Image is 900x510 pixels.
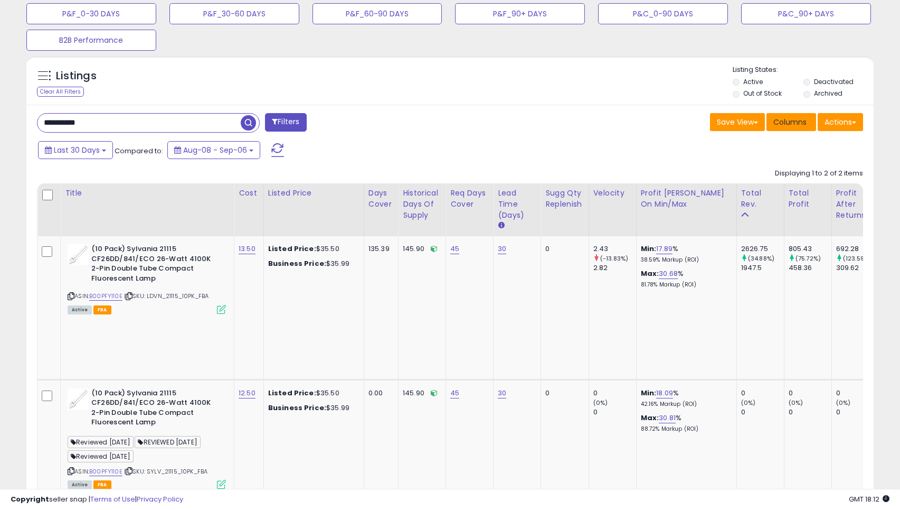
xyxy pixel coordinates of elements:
div: I can see from Amazon's API that your primary SKU: LDVN_21115_10PK_FBA has B2B QDs. [17,359,165,391]
label: Out of Stock [743,89,782,98]
b: Listed Price: [268,388,316,398]
button: P&F_30-60 DAYS [169,3,299,24]
div: Lead Time (Days) [498,188,536,221]
div: Caleb says… [8,38,203,80]
a: 17.89 [656,244,672,254]
small: Lead Time (Days). [498,221,504,230]
div: If that doesn't work, adding an extra step to change your B2B price 1 cent below current on Amazo... [17,299,165,330]
button: go back [7,4,27,24]
div: It's possible that there is just a delay on Amazon's end for this. [17,169,165,190]
span: REVIEWED [DATE] [135,436,200,448]
span: Aug-08 - Sep-06 [183,145,247,155]
span: Last 30 Days [54,145,100,155]
div: $35.50 [268,388,356,398]
div: 0 [789,388,831,398]
div: 145.90 [403,388,438,398]
div: Hey [PERSON_NAME]. [17,344,165,354]
button: Aug-08 - Sep-06 [167,141,260,159]
div: $35.50 [268,244,356,254]
div: 0 [836,388,879,398]
button: Home [165,4,185,24]
div: Once we submit the change in Seller Snap? [38,38,203,71]
div: Hey [PERSON_NAME], good question. [17,86,165,97]
button: P&F_0-30 DAYS [26,3,156,24]
a: B00PFY110E [89,292,122,301]
small: (0%) [836,398,851,407]
b: Business Price: [268,403,326,413]
div: ASIN: [68,388,226,488]
div: % [641,413,728,433]
div: $35.99 [268,259,356,268]
b: (10 Pack) Sylvania 21115 CF26DD/841/ECO 26-Watt 4100K 2-Pin Double Tube Compact Fluorescent Lamp [91,244,220,286]
span: Reviewed [DATE] [68,436,134,448]
div: Clear All Filters [37,87,84,97]
span: | SKU: LDVN_21115_10PK_FBA [124,292,209,300]
div: 1947.5 [741,263,784,273]
button: Filters [265,113,306,132]
h5: Listings [56,69,97,84]
b: Min: [641,244,657,254]
a: 30 [498,244,506,254]
label: Deactivated [814,77,854,86]
small: (34.88%) [748,254,774,263]
a: Terms of Use [90,494,135,504]
a: 12.50 [239,388,255,398]
div: Sugg Qty Replenish [545,188,584,210]
span: All listings currently available for purchase on Amazon [68,480,92,489]
label: Active [743,77,763,86]
div: The log says that we confirmed sending the price to Amazon at 14:28 GMT. [17,195,165,216]
div: Title [65,188,230,199]
div: 0 [741,407,784,417]
div: % [641,388,728,408]
div: Total Rev. [741,188,780,210]
div: 0 [545,388,581,398]
div: Adam says… [8,80,203,337]
div: Profit After Returns [836,188,875,221]
div: Close [185,4,204,23]
div: 458.36 [789,263,831,273]
th: Please note that this number is a calculation based on your required days of coverage and your ve... [541,183,589,236]
small: (0%) [593,398,608,407]
span: Compared to: [115,146,163,156]
p: The team can also help [51,13,131,24]
div: 805.43 [789,244,831,254]
p: 38.59% Markup (ROI) [641,256,728,264]
div: Listed Price [268,188,359,199]
div: 145.90 [403,244,438,254]
div: 0 [789,407,831,417]
p: 42.16% Markup (ROI) [641,401,728,408]
a: Privacy Policy [137,494,183,504]
a: 30 [498,388,506,398]
b: (10 Pack) Sylvania 21115 CF26DD/841/ECO 26-Watt 4100K 2-Pin Double Tube Compact Fluorescent Lamp [91,388,220,430]
b: Listed Price: [268,244,316,254]
div: Hey [PERSON_NAME].I can see from Amazon's API that your primary SKU: LDVN_21115_10PK_FBA has B2B ... [8,337,173,423]
span: All listings currently available for purchase on Amazon [68,305,92,314]
a: 13.50 [239,244,255,254]
div: 0 [593,388,636,398]
div: 2626.75 [741,244,784,254]
div: Cost [239,188,259,199]
b: Max: [641,268,659,279]
button: Actions [818,113,863,131]
b: Min: [641,388,657,398]
div: If you want, you could change your B2C listed price in Amazon by 1 cent below the current (to 35.... [17,221,165,293]
div: 0.00 [368,388,390,398]
th: The percentage added to the cost of goods (COGS) that forms the calculator for Min & Max prices. [636,183,736,236]
span: FBA [93,305,111,314]
div: 2.43 [593,244,636,254]
img: Profile image for Support [30,6,47,23]
div: Velocity [593,188,632,199]
div: Total Profit [789,188,827,210]
div: 0 [593,407,636,417]
div: Req Days Cover [450,188,489,210]
div: % [641,269,728,289]
button: P&F_60-90 DAYS [312,3,442,24]
div: $35.99 [268,403,356,413]
span: | SKU: SYLV_21115_10PK_FBA [124,467,207,476]
h1: Support [51,5,84,13]
div: seller snap | | [11,495,183,505]
small: (123.59%) [843,254,871,263]
a: 30.68 [659,268,678,279]
div: 692.28 [836,244,879,254]
img: 31jT6SFY5lL._SL40_.jpg [68,244,89,265]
